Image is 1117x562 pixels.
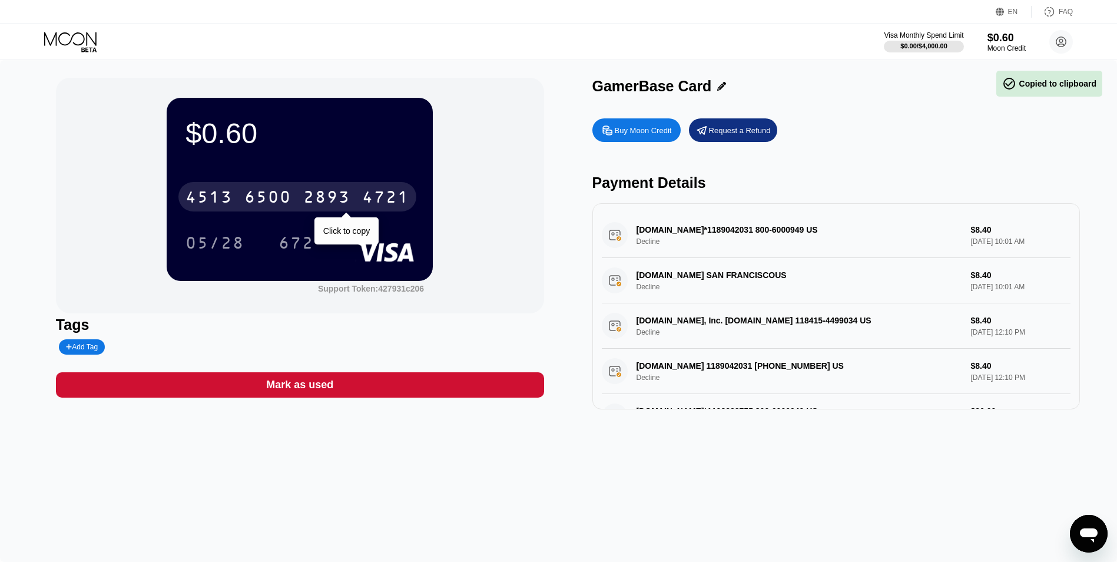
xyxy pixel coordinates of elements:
[1008,8,1018,16] div: EN
[185,117,414,150] div: $0.60
[987,32,1026,52] div: $0.60Moon Credit
[592,78,712,95] div: GamerBase Card
[266,378,333,392] div: Mark as used
[318,284,424,293] div: Support Token: 427931c206
[59,339,105,355] div: Add Tag
[996,6,1032,18] div: EN
[244,189,291,208] div: 6500
[279,235,314,254] div: 672
[1032,6,1073,18] div: FAQ
[689,118,777,142] div: Request a Refund
[56,372,544,398] div: Mark as used
[178,182,416,211] div: 4513650028934721
[884,31,963,39] div: Visa Monthly Spend Limit
[185,235,244,254] div: 05/28
[592,174,1080,191] div: Payment Details
[900,42,947,49] div: $0.00 / $4,000.00
[323,226,370,236] div: Click to copy
[1070,515,1108,553] iframe: Button to launch messaging window
[1002,77,1096,91] div: Copied to clipboard
[362,189,409,208] div: 4721
[592,118,681,142] div: Buy Moon Credit
[987,44,1026,52] div: Moon Credit
[884,31,963,52] div: Visa Monthly Spend Limit$0.00/$4,000.00
[318,284,424,293] div: Support Token:427931c206
[1002,77,1016,91] span: 
[185,189,233,208] div: 4513
[615,125,672,135] div: Buy Moon Credit
[177,228,253,257] div: 05/28
[303,189,350,208] div: 2893
[66,343,98,351] div: Add Tag
[56,316,544,333] div: Tags
[987,32,1026,44] div: $0.60
[270,228,323,257] div: 672
[1059,8,1073,16] div: FAQ
[709,125,771,135] div: Request a Refund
